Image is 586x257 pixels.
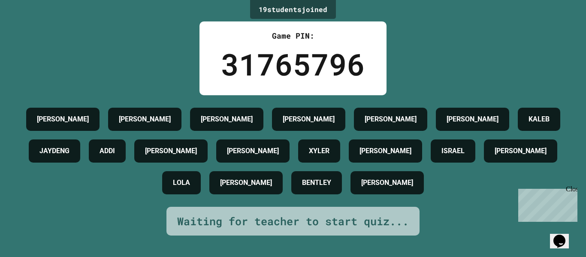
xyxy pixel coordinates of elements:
h4: KALEB [529,114,550,124]
div: Game PIN: [221,30,365,42]
h4: JAYDENG [39,146,69,156]
h4: [PERSON_NAME] [201,114,253,124]
h4: [PERSON_NAME] [365,114,417,124]
h4: [PERSON_NAME] [119,114,171,124]
iframe: chat widget [550,223,577,248]
h4: ISRAEL [441,146,465,156]
h4: [PERSON_NAME] [447,114,498,124]
h4: [PERSON_NAME] [227,146,279,156]
h4: [PERSON_NAME] [145,146,197,156]
h4: [PERSON_NAME] [283,114,335,124]
h4: [PERSON_NAME] [220,178,272,188]
h4: BENTLEY [302,178,331,188]
div: Waiting for teacher to start quiz... [177,213,409,230]
h4: LOLA [173,178,190,188]
h4: [PERSON_NAME] [359,146,411,156]
h4: [PERSON_NAME] [361,178,413,188]
iframe: chat widget [515,185,577,222]
h4: [PERSON_NAME] [495,146,547,156]
div: Chat with us now!Close [3,3,59,54]
h4: [PERSON_NAME] [37,114,89,124]
div: 31765796 [221,42,365,87]
h4: ADDI [100,146,115,156]
h4: XYLER [309,146,329,156]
